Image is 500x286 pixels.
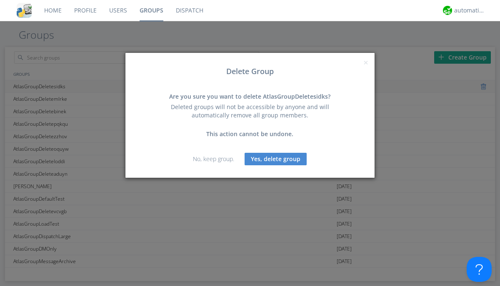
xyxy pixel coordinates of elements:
[132,67,368,76] h3: Delete Group
[245,153,307,165] button: Yes, delete group
[160,92,340,101] div: Are you sure you want to delete AtlasGroupDeletesidks?
[363,57,368,68] span: ×
[193,155,234,163] a: No, keep group.
[160,103,340,119] div: Deleted groups will not be accessible by anyone and will automatically remove all group members.
[17,3,32,18] img: cddb5a64eb264b2086981ab96f4c1ba7
[160,130,340,138] div: This action cannot be undone.
[443,6,452,15] img: d2d01cd9b4174d08988066c6d424eccd
[454,6,485,15] div: automation+atlas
